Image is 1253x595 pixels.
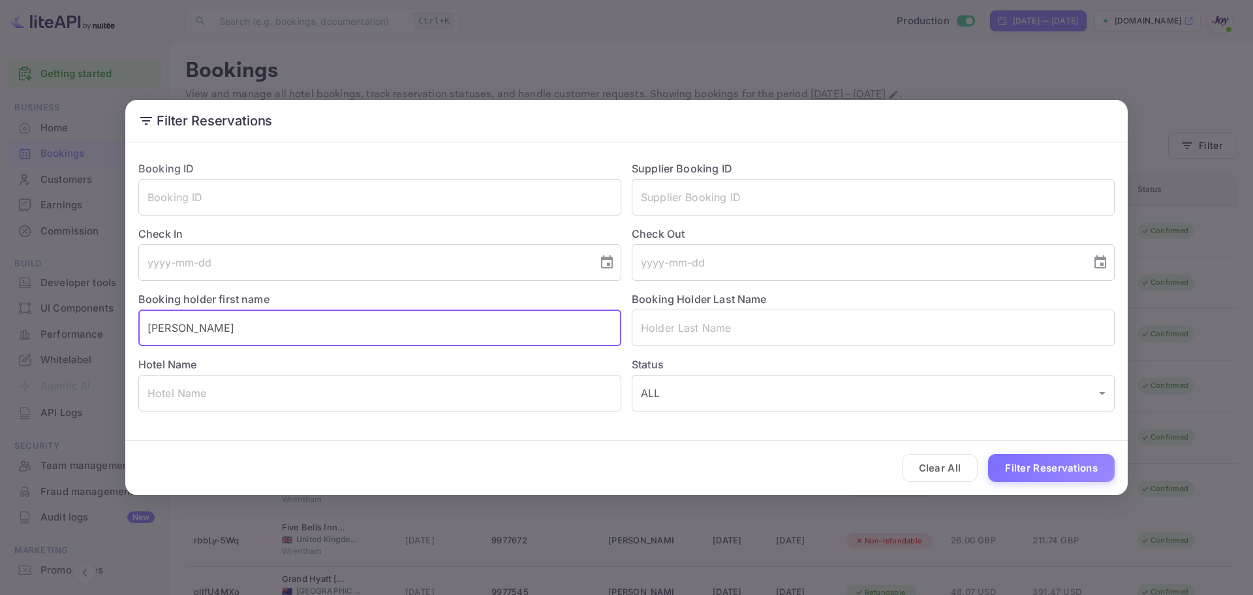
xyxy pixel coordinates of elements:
[594,249,620,276] button: Choose date
[632,162,732,175] label: Supplier Booking ID
[632,310,1115,346] input: Holder Last Name
[138,358,197,371] label: Hotel Name
[632,179,1115,216] input: Supplier Booking ID
[988,454,1115,482] button: Filter Reservations
[138,162,194,175] label: Booking ID
[902,454,978,482] button: Clear All
[632,293,767,306] label: Booking Holder Last Name
[138,375,621,411] input: Hotel Name
[138,226,621,242] label: Check In
[125,100,1128,142] h2: Filter Reservations
[138,293,270,306] label: Booking holder first name
[632,244,1082,281] input: yyyy-mm-dd
[632,357,1115,372] label: Status
[138,179,621,216] input: Booking ID
[138,310,621,346] input: Holder First Name
[632,375,1115,411] div: ALL
[138,244,589,281] input: yyyy-mm-dd
[1087,249,1113,276] button: Choose date
[632,226,1115,242] label: Check Out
